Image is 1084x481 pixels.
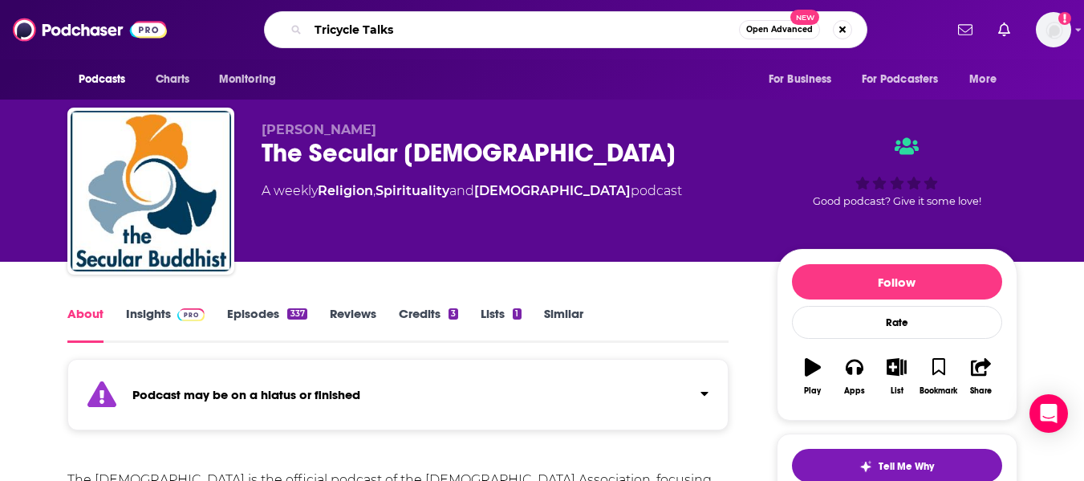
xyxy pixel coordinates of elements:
[875,348,917,406] button: List
[918,348,960,406] button: Bookmark
[1036,12,1071,47] img: User Profile
[792,264,1002,300] button: Follow
[132,387,360,402] strong: Podcast may be on a hiatus or finished
[813,195,981,207] span: Good podcast? Give it some love!
[777,122,1017,222] div: Good podcast? Give it some love!
[13,14,167,45] img: Podchaser - Follow, Share and Rate Podcasts
[1058,12,1071,25] svg: Add a profile image
[145,64,200,95] a: Charts
[544,306,583,343] a: Similar
[67,306,104,343] a: About
[449,308,458,320] div: 3
[308,17,739,43] input: Search podcasts, credits, & more...
[1036,12,1071,47] span: Logged in as angelabellBL2024
[958,64,1017,95] button: open menu
[126,306,205,343] a: InsightsPodchaser Pro
[891,386,903,396] div: List
[264,11,867,48] div: Search podcasts, credits, & more...
[960,348,1001,406] button: Share
[844,386,865,396] div: Apps
[67,64,147,95] button: open menu
[859,460,872,473] img: tell me why sparkle
[208,64,297,95] button: open menu
[67,369,729,430] section: Click to expand status details
[376,183,449,198] a: Spirituality
[792,306,1002,339] div: Rate
[227,306,307,343] a: Episodes337
[804,386,821,396] div: Play
[746,26,813,34] span: Open Advanced
[769,68,832,91] span: For Business
[513,308,521,320] div: 1
[399,306,458,343] a: Credits3
[757,64,852,95] button: open menu
[474,183,631,198] a: [DEMOGRAPHIC_DATA]
[318,183,373,198] a: Religion
[262,181,682,201] div: A weekly podcast
[449,183,474,198] span: and
[790,10,819,25] span: New
[739,20,820,39] button: Open AdvancedNew
[219,68,276,91] span: Monitoring
[969,68,997,91] span: More
[862,68,939,91] span: For Podcasters
[834,348,875,406] button: Apps
[177,308,205,321] img: Podchaser Pro
[262,122,376,137] span: [PERSON_NAME]
[156,68,190,91] span: Charts
[71,111,231,271] img: The Secular Buddhist
[920,386,957,396] div: Bookmark
[992,16,1017,43] a: Show notifications dropdown
[373,183,376,198] span: ,
[1029,394,1068,433] div: Open Intercom Messenger
[970,386,992,396] div: Share
[792,348,834,406] button: Play
[330,306,376,343] a: Reviews
[952,16,979,43] a: Show notifications dropdown
[879,460,934,473] span: Tell Me Why
[851,64,962,95] button: open menu
[481,306,521,343] a: Lists1
[79,68,126,91] span: Podcasts
[1036,12,1071,47] button: Show profile menu
[287,308,307,320] div: 337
